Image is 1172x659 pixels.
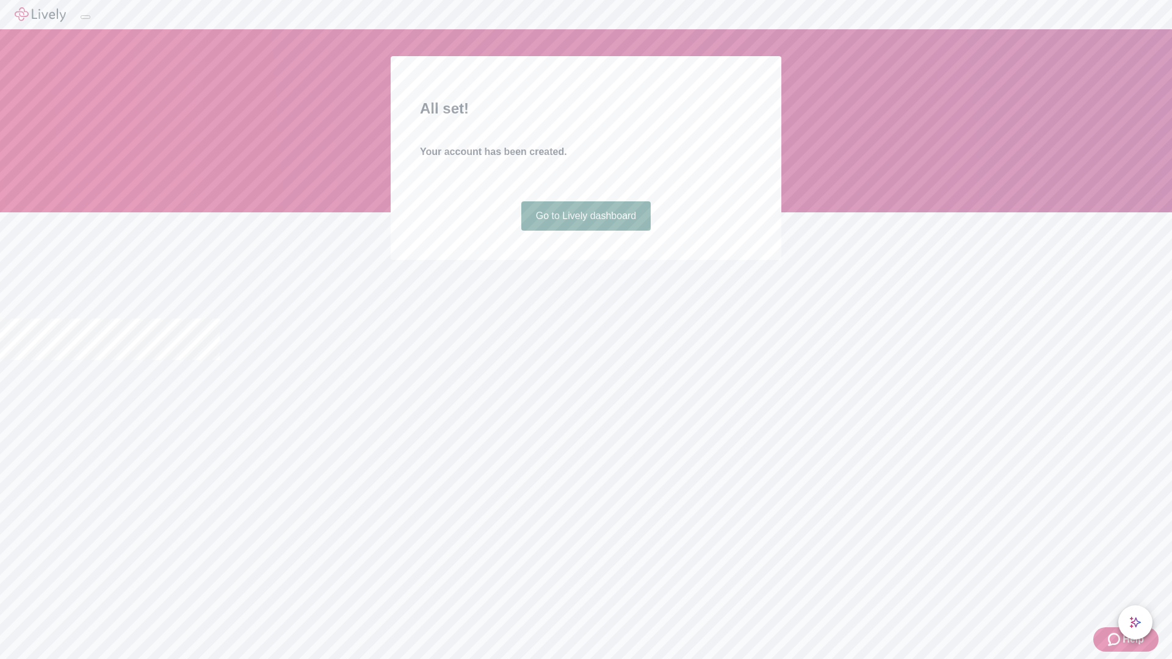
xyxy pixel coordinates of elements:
[81,15,90,19] button: Log out
[521,201,651,231] a: Go to Lively dashboard
[1108,632,1123,647] svg: Zendesk support icon
[15,7,66,22] img: Lively
[420,145,752,159] h4: Your account has been created.
[1123,632,1144,647] span: Help
[1093,627,1159,652] button: Zendesk support iconHelp
[1118,605,1152,639] button: chat
[420,98,752,120] h2: All set!
[1129,616,1141,628] svg: Lively AI Assistant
